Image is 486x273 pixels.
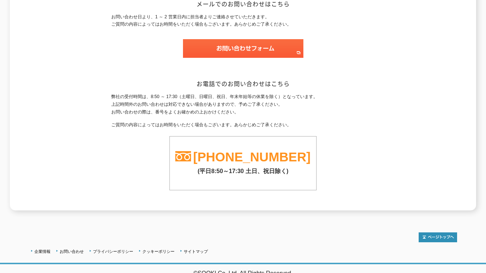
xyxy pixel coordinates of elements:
[111,13,375,29] p: お問い合わせ日より、1 ～ 2 営業日内に担当者よりご連絡させていただきます。 ご質問の内容によってはお時間をいただく場合もございます。あらかじめご了承ください。
[183,39,303,58] img: お問い合わせフォーム
[142,249,175,254] a: クッキーポリシー
[34,249,51,254] a: 企業情報
[60,249,84,254] a: お問い合わせ
[183,51,303,56] a: お問い合わせフォーム
[193,150,311,164] a: [PHONE_NUMBER]
[111,93,375,116] p: 弊社の受付時間は、8:50 ～ 17:30（土曜日、日曜日、祝日、年末年始等の休業を除く）となっています。 上記時間外のお問い合わせは対応できない場合がありますので、予めご了承ください。 お問い...
[111,80,375,87] h2: お電話でのお問い合わせはこちら
[111,121,375,129] p: ご質問の内容によってはお時間をいただく場合もございます。あらかじめご了承ください。
[419,232,457,242] img: トップページへ
[93,249,133,254] a: プライバシーポリシー
[184,249,208,254] a: サイトマップ
[170,164,316,175] p: (平日8:50～17:30 土日、祝日除く)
